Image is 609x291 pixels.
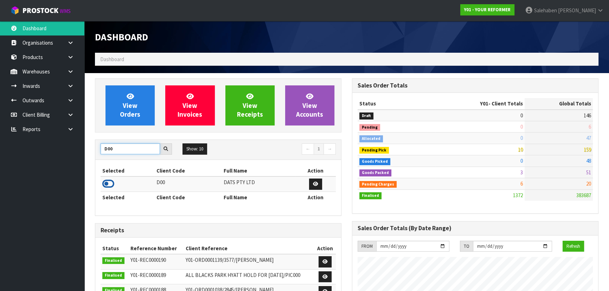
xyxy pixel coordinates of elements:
[480,100,488,107] span: Y01
[359,124,380,131] span: Pending
[285,85,334,125] a: ViewAccounts
[518,146,523,153] span: 10
[129,243,184,254] th: Reference Number
[359,112,373,119] span: Draft
[130,272,166,278] span: Y01-REC0000189
[359,169,391,176] span: Goods Packed
[11,6,19,15] img: cube-alt.png
[101,192,155,203] th: Selected
[359,181,397,188] span: Pending Charges
[102,257,124,264] span: Finalised
[525,98,593,109] th: Global Totals
[182,143,207,155] button: Show: 10
[102,272,124,279] span: Finalised
[520,157,523,164] span: 0
[101,243,129,254] th: Status
[584,146,591,153] span: 159
[95,31,148,43] span: Dashboard
[314,143,324,155] a: 1
[120,92,140,118] span: View Orders
[460,241,473,252] div: TO
[464,7,511,13] strong: Y01 - YOUR REFORMER
[520,169,523,176] span: 3
[101,165,155,176] th: Selected
[436,98,525,109] th: - Client Totals
[184,243,314,254] th: Client Reference
[534,7,557,14] span: Salehaben
[222,176,295,192] td: DATS PTY LTD
[295,192,336,203] th: Action
[155,165,222,176] th: Client Code
[358,241,376,252] div: FROM
[358,82,593,89] h3: Sales Order Totals
[186,272,300,278] span: ALL BLACKS PARK HYATT HOLD FOR [DATE]/PIC000
[224,143,336,156] nav: Page navigation
[359,147,389,154] span: Pending Pick
[165,85,214,125] a: ViewInvoices
[222,165,295,176] th: Full Name
[296,92,323,118] span: View Accounts
[586,180,591,187] span: 20
[178,92,202,118] span: View Invoices
[225,85,275,125] a: ViewReceipts
[100,56,124,63] span: Dashboard
[105,85,155,125] a: ViewOrders
[314,243,336,254] th: Action
[563,241,584,252] button: Refresh
[23,6,58,15] span: ProStock
[586,157,591,164] span: 48
[302,143,314,155] a: ←
[186,257,274,263] span: Y01-ORD0001139/3577/[PERSON_NAME]
[589,123,591,130] span: 6
[513,192,523,199] span: 1372
[520,123,523,130] span: 0
[101,143,160,154] input: Search clients
[155,192,222,203] th: Client Code
[155,176,222,192] td: D00
[586,135,591,141] span: 47
[359,192,382,199] span: Finalised
[358,98,436,109] th: Status
[576,192,591,199] span: 383687
[584,112,591,119] span: 146
[359,158,390,165] span: Goods Picked
[520,135,523,141] span: 0
[130,257,166,263] span: Y01-REC0000190
[101,227,336,234] h3: Receipts
[358,225,593,232] h3: Sales Order Totals (By Date Range)
[520,112,523,119] span: 0
[460,4,514,15] a: Y01 - YOUR REFORMER
[520,180,523,187] span: 6
[323,143,336,155] a: →
[586,169,591,176] span: 51
[295,165,336,176] th: Action
[60,8,71,14] small: WMS
[237,92,263,118] span: View Receipts
[222,192,295,203] th: Full Name
[558,7,596,14] span: [PERSON_NAME]
[359,135,383,142] span: Allocated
